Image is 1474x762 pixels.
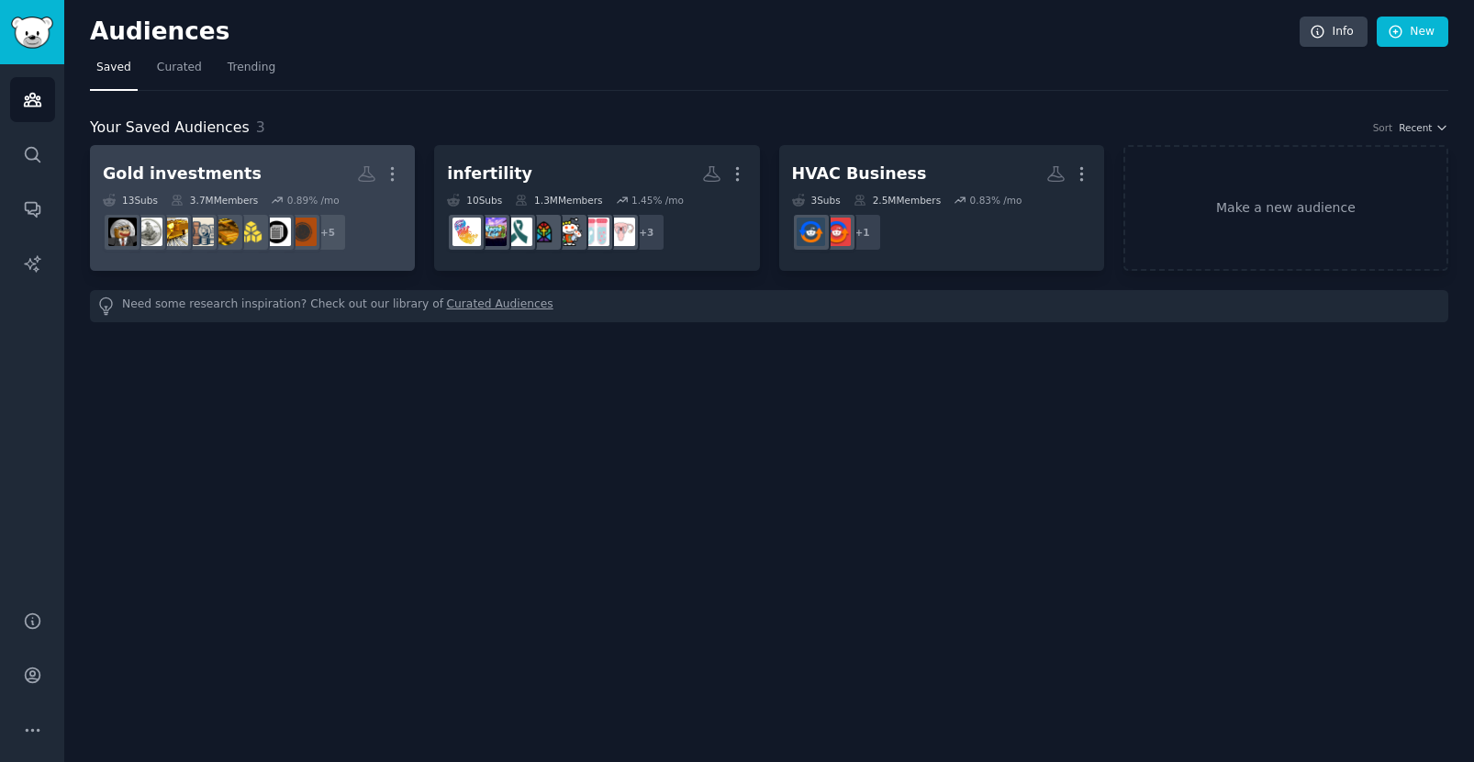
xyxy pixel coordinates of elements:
[555,218,584,246] img: IVFAfterSuccess
[103,162,262,185] div: Gold investments
[90,53,138,91] a: Saved
[797,218,825,246] img: HVAC
[151,53,208,91] a: Curated
[103,194,158,207] div: 13 Sub s
[1300,17,1368,48] a: Info
[90,145,415,271] a: Gold investments13Subs3.7MMembers0.89% /mo+5InvestInGoldIRAPreciousMetalsNewsGoldRetireProGoldIRA...
[160,218,188,246] img: GoldIRAInvestments
[90,290,1448,322] div: Need some research inspiration? Check out our library of
[627,213,665,252] div: + 3
[308,213,347,252] div: + 5
[256,118,265,136] span: 3
[607,218,635,246] img: infertility
[792,194,841,207] div: 3 Sub s
[157,60,202,76] span: Curated
[262,218,291,246] img: PreciousMetalsNews
[237,218,265,246] img: GoldRetirePro
[530,218,558,246] img: Christianity
[134,218,162,246] img: Bullion
[1123,145,1448,271] a: Make a new audience
[970,194,1022,207] div: 0.83 % /mo
[1377,17,1448,48] a: New
[515,194,602,207] div: 1.3M Members
[221,53,282,91] a: Trending
[1399,121,1432,134] span: Recent
[779,145,1104,271] a: HVAC Business3Subs2.5MMembers0.83% /mo+1ProHVACRHVAC
[211,218,240,246] img: GoldIRAReviews
[447,297,553,316] a: Curated Audiences
[452,218,481,246] img: IVF
[434,145,759,271] a: infertility10Subs1.3MMembers1.45% /mo+3infertilityInfertility_IVFIVFAfterSuccessChristianityPCOSH...
[792,162,927,185] div: HVAC Business
[96,60,131,76] span: Saved
[90,17,1300,47] h2: Audiences
[581,218,609,246] img: Infertility_IVF
[631,194,684,207] div: 1.45 % /mo
[288,218,317,246] img: InvestInGoldIRA
[228,60,275,76] span: Trending
[287,194,340,207] div: 0.89 % /mo
[447,162,532,185] div: infertility
[11,17,53,49] img: GummySearch logo
[1373,121,1393,134] div: Sort
[90,117,250,140] span: Your Saved Audiences
[185,218,214,246] img: BullionAndCents
[447,194,502,207] div: 10 Sub s
[171,194,258,207] div: 3.7M Members
[854,194,941,207] div: 2.5M Members
[843,213,882,252] div: + 1
[504,218,532,246] img: PCOS
[108,218,137,246] img: Wallstreetsilver
[478,218,507,246] img: HorseLifeHQ
[1399,121,1448,134] button: Recent
[822,218,851,246] img: ProHVACR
